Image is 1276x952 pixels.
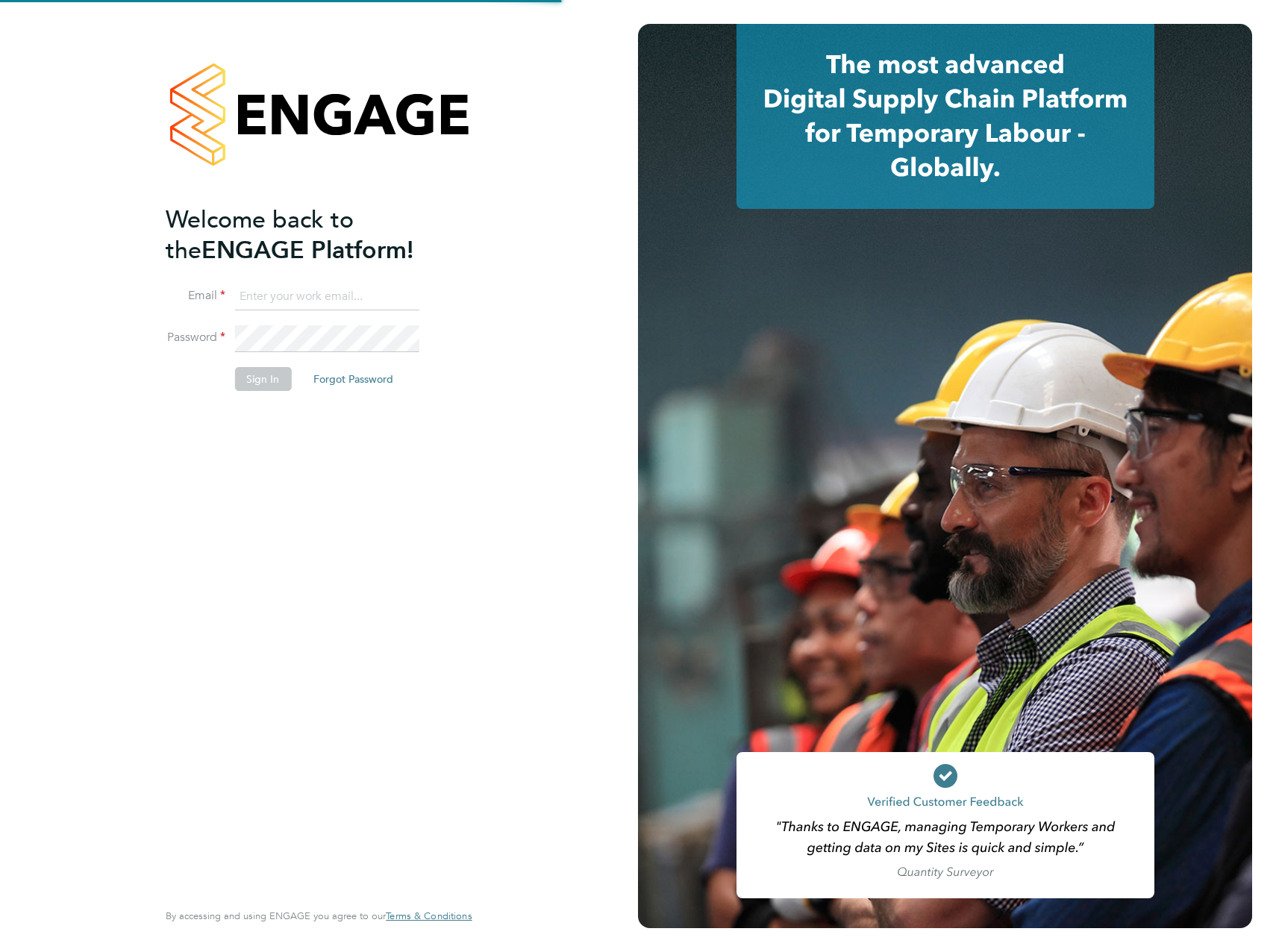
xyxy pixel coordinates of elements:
span: Welcome back to the [166,205,354,265]
label: Email [166,288,225,304]
button: Sign In [234,367,291,391]
span: Terms & Conditions [386,909,472,922]
span: By accessing and using ENGAGE you agree to our [166,909,472,922]
button: Forgot Password [301,367,405,391]
input: Enter your work email... [234,284,419,310]
a: Terms & Conditions [386,910,472,922]
h2: ENGAGE Platform! [166,204,457,266]
label: Password [166,330,225,345]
